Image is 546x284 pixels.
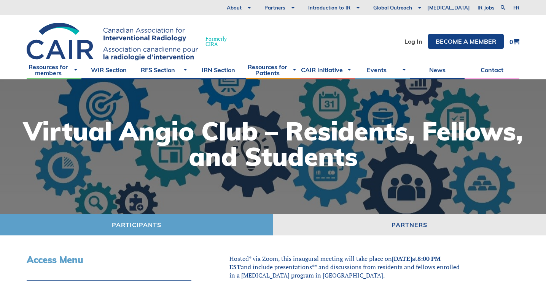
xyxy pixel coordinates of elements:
span: Formerly CIRA [205,36,227,47]
strong: [DATE] [392,254,412,263]
a: Resources for Patients [246,60,301,79]
a: 0 [509,38,519,45]
a: CAIR Initiative [300,60,355,79]
a: Events [355,60,410,79]
a: Resources for members [27,60,81,79]
a: RFS Section [136,60,191,79]
a: WIR Section [81,60,136,79]
a: Contact [465,60,519,79]
a: Log In [404,38,422,44]
h1: Virtual Angio Club – Residents, Fellows, and Students [8,118,538,169]
a: IRN Section [191,60,246,79]
strong: 8:00 PM EST [229,254,441,271]
a: FormerlyCIRA [27,23,234,60]
a: fr [513,5,519,10]
p: Hosted* via Zoom, this inaugural meeting will take place on at and include presentations** and di... [229,254,462,280]
a: News [410,60,465,79]
img: CIRA [27,23,198,60]
h3: Access Menu [27,254,191,265]
a: Become a member [428,34,504,49]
